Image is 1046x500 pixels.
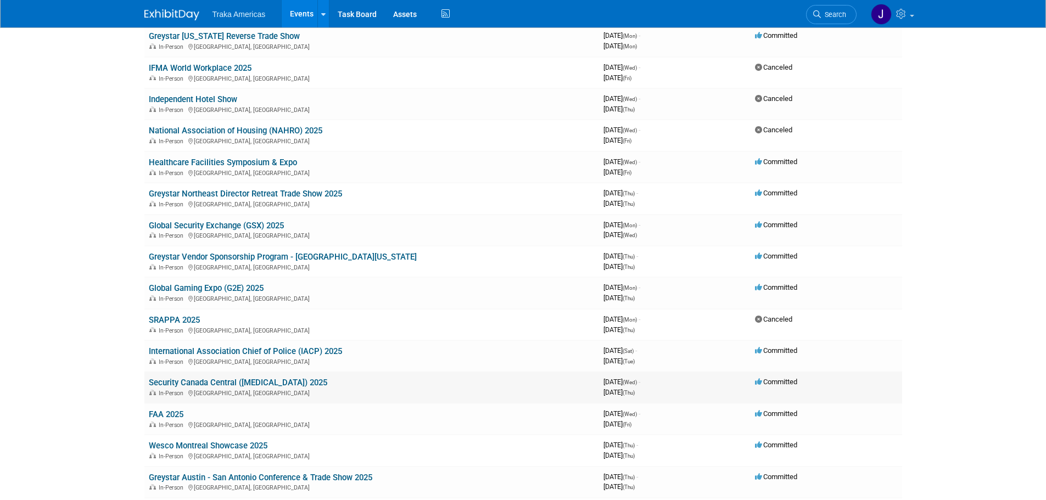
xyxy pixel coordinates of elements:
[603,42,637,50] span: [DATE]
[149,357,595,366] div: [GEOGRAPHIC_DATA], [GEOGRAPHIC_DATA]
[149,31,300,41] a: Greystar [US_STATE] Reverse Trade Show
[623,379,637,385] span: (Wed)
[603,482,635,491] span: [DATE]
[603,105,635,113] span: [DATE]
[149,325,595,334] div: [GEOGRAPHIC_DATA], [GEOGRAPHIC_DATA]
[159,106,187,114] span: In-Person
[603,409,640,418] span: [DATE]
[159,422,187,429] span: In-Person
[603,31,640,40] span: [DATE]
[149,451,595,460] div: [GEOGRAPHIC_DATA], [GEOGRAPHIC_DATA]
[623,159,637,165] span: (Wed)
[623,295,635,301] span: (Thu)
[212,10,266,19] span: Traka Americas
[755,473,797,481] span: Committed
[603,441,638,449] span: [DATE]
[149,168,595,177] div: [GEOGRAPHIC_DATA], [GEOGRAPHIC_DATA]
[639,221,640,229] span: -
[159,138,187,145] span: In-Person
[603,346,637,355] span: [DATE]
[603,199,635,207] span: [DATE]
[603,231,637,239] span: [DATE]
[603,325,635,334] span: [DATE]
[603,451,635,459] span: [DATE]
[623,327,635,333] span: (Thu)
[149,358,156,364] img: In-Person Event
[623,453,635,459] span: (Thu)
[603,283,640,291] span: [DATE]
[149,295,156,301] img: In-Person Event
[623,222,637,228] span: (Mon)
[149,315,200,325] a: SRAPPA 2025
[149,294,595,302] div: [GEOGRAPHIC_DATA], [GEOGRAPHIC_DATA]
[149,138,156,143] img: In-Person Event
[623,138,631,144] span: (Fri)
[603,94,640,103] span: [DATE]
[636,189,638,197] span: -
[159,453,187,460] span: In-Person
[159,390,187,397] span: In-Person
[149,346,342,356] a: International Association Chief of Police (IACP) 2025
[603,378,640,386] span: [DATE]
[149,105,595,114] div: [GEOGRAPHIC_DATA], [GEOGRAPHIC_DATA]
[149,390,156,395] img: In-Person Event
[623,390,635,396] span: (Thu)
[149,189,342,199] a: Greystar Northeast Director Retreat Trade Show 2025
[639,283,640,291] span: -
[623,232,637,238] span: (Wed)
[603,420,631,428] span: [DATE]
[755,409,797,418] span: Committed
[149,252,417,262] a: Greystar Vendor Sponsorship Program - [GEOGRAPHIC_DATA][US_STATE]
[159,232,187,239] span: In-Person
[636,441,638,449] span: -
[623,264,635,270] span: (Thu)
[603,294,635,302] span: [DATE]
[603,315,640,323] span: [DATE]
[149,473,372,482] a: Greystar Austin - San Antonio Conference & Trade Show 2025
[623,43,637,49] span: (Mon)
[159,327,187,334] span: In-Person
[639,378,640,386] span: -
[603,136,631,144] span: [DATE]
[755,158,797,166] span: Committed
[755,94,792,103] span: Canceled
[149,453,156,458] img: In-Person Event
[159,484,187,491] span: In-Person
[755,63,792,71] span: Canceled
[639,31,640,40] span: -
[623,65,637,71] span: (Wed)
[623,474,635,480] span: (Thu)
[806,5,857,24] a: Search
[149,158,297,167] a: Healthcare Facilities Symposium & Expo
[149,482,595,491] div: [GEOGRAPHIC_DATA], [GEOGRAPHIC_DATA]
[603,126,640,134] span: [DATE]
[149,136,595,145] div: [GEOGRAPHIC_DATA], [GEOGRAPHIC_DATA]
[755,283,797,291] span: Committed
[603,262,635,271] span: [DATE]
[755,441,797,449] span: Committed
[636,252,638,260] span: -
[159,264,187,271] span: In-Person
[871,4,892,25] img: Jamie Saenz
[149,74,595,82] div: [GEOGRAPHIC_DATA], [GEOGRAPHIC_DATA]
[149,199,595,208] div: [GEOGRAPHIC_DATA], [GEOGRAPHIC_DATA]
[623,106,635,113] span: (Thu)
[159,170,187,177] span: In-Person
[623,127,637,133] span: (Wed)
[159,295,187,302] span: In-Person
[603,357,635,365] span: [DATE]
[623,422,631,428] span: (Fri)
[159,75,187,82] span: In-Person
[623,201,635,207] span: (Thu)
[623,358,635,364] span: (Tue)
[623,254,635,260] span: (Thu)
[149,484,156,490] img: In-Person Event
[603,158,640,166] span: [DATE]
[603,252,638,260] span: [DATE]
[623,484,635,490] span: (Thu)
[623,285,637,291] span: (Mon)
[149,63,251,73] a: IFMA World Workplace 2025
[603,168,631,176] span: [DATE]
[149,378,327,387] a: Security Canada Central ([MEDICAL_DATA]) 2025
[623,75,631,81] span: (Fri)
